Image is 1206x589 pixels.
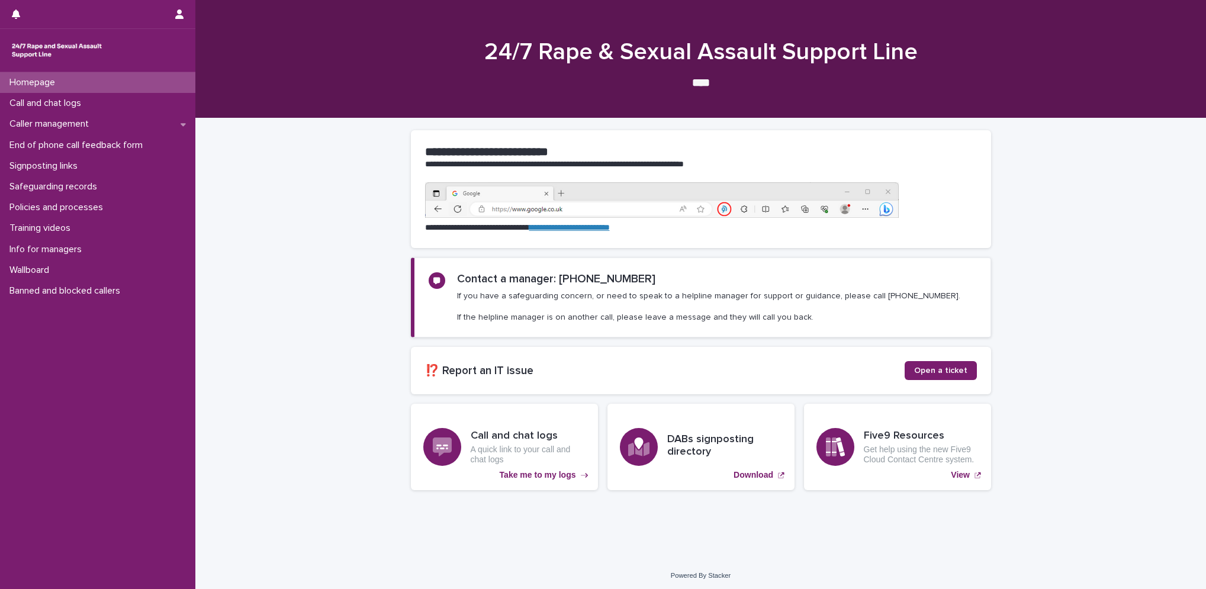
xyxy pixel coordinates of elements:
[864,430,979,443] h3: Five9 Resources
[951,470,970,480] p: View
[667,433,782,459] h3: DABs signposting directory
[5,265,59,276] p: Wallboard
[5,223,80,234] p: Training videos
[5,160,87,172] p: Signposting links
[5,77,65,88] p: Homepage
[914,366,967,375] span: Open a ticket
[5,202,112,213] p: Policies and processes
[5,181,107,192] p: Safeguarding records
[5,98,91,109] p: Call and chat logs
[804,404,991,490] a: View
[5,140,152,151] p: End of phone call feedback form
[9,38,104,62] img: rhQMoQhaT3yELyF149Cw
[5,118,98,130] p: Caller management
[500,470,576,480] p: Take me to my logs
[5,285,130,297] p: Banned and blocked callers
[411,404,598,490] a: Take me to my logs
[671,572,731,579] a: Powered By Stacker
[457,291,960,323] p: If you have a safeguarding concern, or need to speak to a helpline manager for support or guidanc...
[734,470,773,480] p: Download
[5,244,91,255] p: Info for managers
[607,404,795,490] a: Download
[425,364,905,378] h2: ⁉️ Report an IT issue
[425,182,899,218] img: https%3A%2F%2Fcdn.document360.io%2F0deca9d6-0dac-4e56-9e8f-8d9979bfce0e%2FImages%2FDocumentation%...
[411,38,991,66] h1: 24/7 Rape & Sexual Assault Support Line
[457,272,655,286] h2: Contact a manager: [PHONE_NUMBER]
[864,445,979,465] p: Get help using the new Five9 Cloud Contact Centre system.
[471,430,586,443] h3: Call and chat logs
[905,361,977,380] a: Open a ticket
[471,445,586,465] p: A quick link to your call and chat logs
